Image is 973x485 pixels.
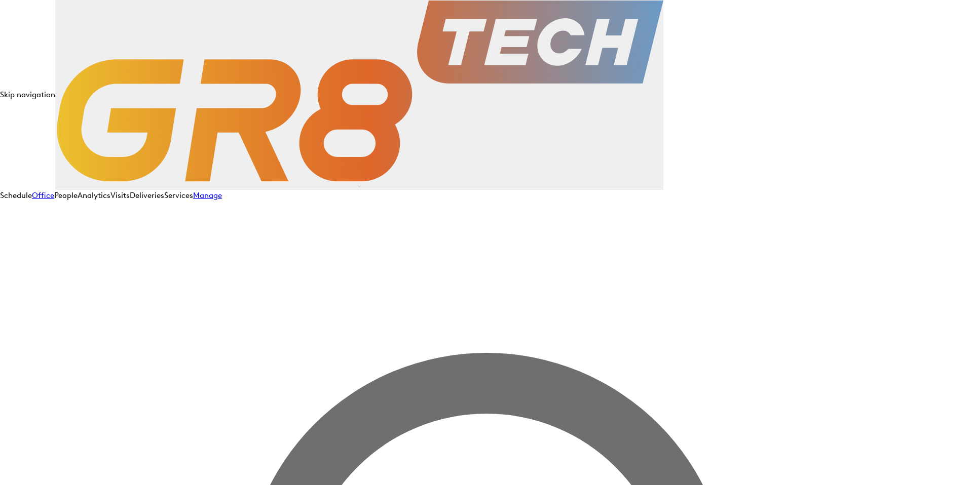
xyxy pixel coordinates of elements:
a: Services [164,191,193,200]
a: Manage [193,191,222,200]
a: Office [32,191,54,200]
a: Analytics [78,191,110,200]
a: Deliveries [130,191,164,200]
a: People [54,191,78,200]
a: Visits [110,191,130,200]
